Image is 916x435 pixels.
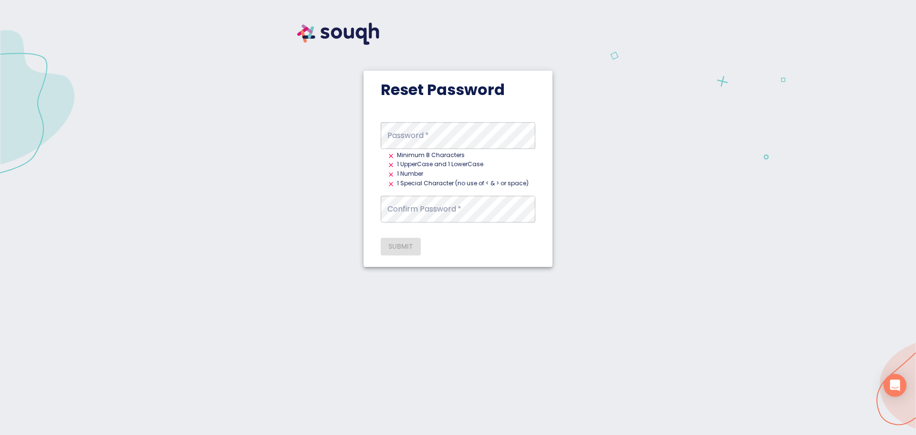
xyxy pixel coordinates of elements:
[397,150,465,160] span: Minimum 8 Characters
[397,169,423,179] span: 1 Number
[397,159,483,169] span: 1 UpperCase and 1 LowerCase
[286,11,390,56] img: souqh logo
[381,80,535,99] h4: Reset Password
[884,374,906,397] div: Open Intercom Messenger
[397,179,529,188] span: 1 Special Character (no use of < & > or space)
